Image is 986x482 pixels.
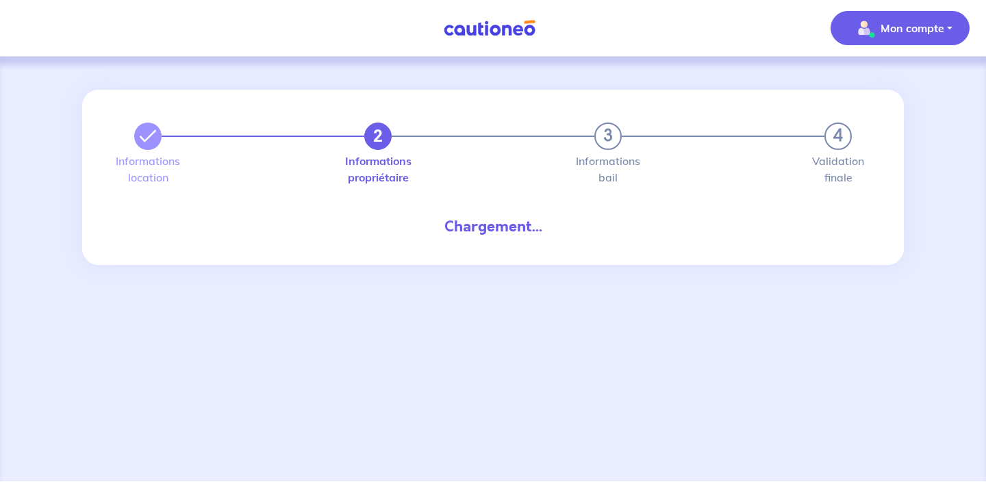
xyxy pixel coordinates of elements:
[364,123,392,150] button: 2
[438,20,541,37] img: Cautioneo
[594,155,622,183] label: Informations bail
[881,20,944,36] p: Mon compte
[123,216,863,238] div: Chargement...
[824,155,852,183] label: Validation finale
[831,11,970,45] button: illu_account_valid_menu.svgMon compte
[853,17,875,39] img: illu_account_valid_menu.svg
[134,155,162,183] label: Informations location
[364,155,392,183] label: Informations propriétaire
